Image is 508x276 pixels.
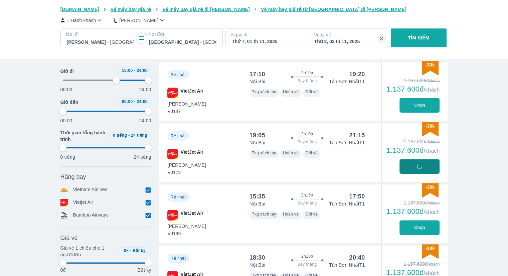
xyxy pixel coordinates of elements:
[148,31,217,37] p: Nơi đến
[171,256,186,261] span: Rẻ nhất
[314,38,382,45] div: Thứ 2, 03 th 11, 2025
[386,77,440,84] div: 1.167.600đ
[422,61,439,75] img: discount
[301,254,313,259] span: 2h10p
[424,87,440,93] span: /khách
[171,73,186,77] span: Rẻ nhất
[130,249,131,253] span: -
[349,254,365,262] div: 20:40
[167,149,178,159] img: VJ
[60,154,75,161] p: 0 tiếng
[168,101,206,107] span: [PERSON_NAME]
[67,17,96,24] p: 1 Hành khách
[305,212,318,217] span: Đổi vé
[301,131,313,137] span: 2h10p
[134,100,135,104] span: -
[114,17,165,24] button: [PERSON_NAME]
[232,38,299,45] div: Thứ 7, 01 th 11, 2025
[399,98,440,113] button: Chọn
[137,100,148,104] span: 24:00
[66,31,135,37] p: Nơi đi
[283,90,299,94] span: Hoàn vé
[119,17,158,24] p: [PERSON_NAME]
[422,122,439,136] img: discount
[60,267,66,274] p: 0đ
[139,87,151,93] p: 24:00
[167,210,178,221] img: VJ
[249,139,265,146] p: Nội Bài
[181,210,203,221] span: VietJet Air
[305,151,318,155] span: Đổi vé
[283,212,299,217] span: Hoàn vé
[305,90,318,94] span: Đổi vé
[386,261,440,267] div: 1.167.600đ
[349,131,365,139] div: 21:15
[349,70,365,78] div: 19:20
[424,209,440,215] span: /khách
[249,192,265,200] div: 15:35
[249,254,265,262] div: 18:30
[329,139,365,146] p: Tân Sơn Nhất T1
[131,133,147,138] span: 24 tiếng
[137,68,148,73] span: 24:00
[73,186,108,194] p: Vietnam Airlines
[424,148,440,154] span: /khách
[168,108,206,115] span: VJ147
[422,183,439,197] img: discount
[113,133,127,138] span: 0 tiếng
[424,270,440,276] span: /khách
[386,146,440,154] div: 1.137.600đ
[60,234,78,242] span: Giá vé
[329,78,365,85] p: Tân Sơn Nhất T1
[60,118,72,124] p: 00:00
[122,100,133,104] span: 00:00
[60,68,74,75] span: Giờ đi
[249,70,265,78] div: 17:10
[386,85,440,93] div: 1.137.600đ
[60,17,103,24] button: 1 Hành khách
[139,118,151,124] p: 24:00
[181,88,203,98] span: VietJet Air
[249,131,265,139] div: 19:05
[252,151,276,155] span: 7kg xách tay
[137,267,151,274] p: Bất kỳ
[425,184,435,190] span: -30k
[391,28,447,47] button: TÌM KIẾM
[422,244,439,259] img: discount
[60,130,107,143] span: Thời gian tổng hành trình
[60,7,100,12] span: [DOMAIN_NAME]
[168,162,206,168] span: [PERSON_NAME]
[249,200,265,207] p: Nội Bài
[60,6,448,13] nav: breadcrumb
[425,246,435,251] span: -30k
[301,70,313,76] span: 2h10p
[399,220,440,235] button: Chọn
[168,169,206,176] span: VJ173
[261,7,406,12] span: Vé máy bay giá rẻ từ [GEOGRAPHIC_DATA] đi [PERSON_NAME]
[425,62,435,67] span: -30k
[162,7,250,12] span: Vé máy bay giá rẻ đi [PERSON_NAME]
[231,31,300,38] p: Ngày đi
[122,68,133,73] span: 15:00
[73,199,94,206] p: Vietjet Air
[408,34,430,41] p: TÌM KIẾM
[134,154,151,161] p: 24 tiếng
[386,208,440,216] div: 1.137.600đ
[252,212,276,217] span: 7kg xách tay
[73,212,109,219] p: Bamboo Airways
[249,78,265,85] p: Nội Bài
[60,99,78,106] span: Giờ đến
[111,7,151,12] span: Vé máy bay giá rẻ
[171,195,186,199] span: Rẻ nhất
[128,133,130,138] span: -
[171,134,186,138] span: Rẻ nhất
[133,249,146,253] span: Bất kỳ
[60,173,86,181] span: Hãng bay
[349,192,365,200] div: 17:50
[425,123,435,129] span: -30k
[124,249,129,253] span: 0k
[168,230,206,237] span: VJ199
[386,138,440,145] div: 1.167.600đ
[329,262,365,268] p: Tân Sơn Nhất T1
[60,245,116,258] p: Giá vé 1 chiều cho 1 người lớn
